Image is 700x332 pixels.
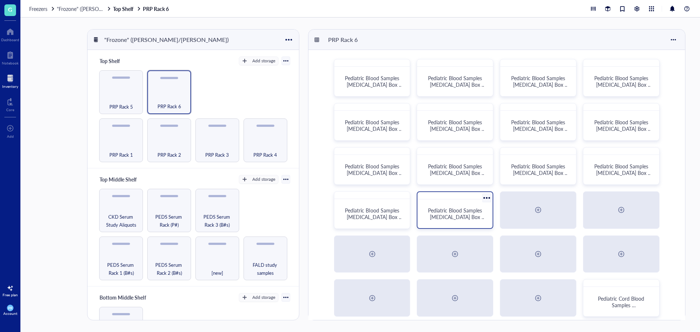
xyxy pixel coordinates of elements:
span: "Frozone" ([PERSON_NAME]/[PERSON_NAME]) [57,5,165,12]
div: Core [6,108,14,112]
span: Pediatric Blood Samples [MEDICAL_DATA] Box #121 [428,74,486,95]
div: Bottom Middle Shelf [96,292,149,302]
div: Dashboard [1,38,19,42]
span: Freezers [29,5,47,12]
span: PRP Rack 3 [205,151,229,159]
a: Notebook [2,49,19,65]
span: PEDS Serum Rack 1 (B#s) [102,261,140,277]
span: CKD Serum Study Aliquots [102,213,140,229]
span: Pediatric Cord Blood Samples [MEDICAL_DATA] Box #1 [592,295,650,315]
span: Pediatric Blood Samples [MEDICAL_DATA] Box #130 [511,163,569,183]
button: Add storage [239,293,279,302]
span: Pediatric Blood Samples [MEDICAL_DATA] Box #125 [428,118,486,139]
div: Top Middle Shelf [96,174,140,184]
button: Add storage [239,175,279,184]
div: PRP Rack 6 [325,34,369,46]
a: Freezers [29,5,55,12]
span: FALD study samples [247,261,284,277]
span: [new] [211,269,223,277]
span: Pediatric Blood Samples [MEDICAL_DATA] Box #128 [345,163,402,183]
div: Add storage [252,294,275,301]
span: Pediatric Blood Samples [MEDICAL_DATA] Box #133 [428,207,486,227]
span: Pediatric Blood Samples [MEDICAL_DATA] Box #120 [345,74,402,95]
span: PEDS Serum Rack (P#) [151,213,188,229]
span: Pediatric Blood Samples [MEDICAL_DATA] Box #122 [511,74,569,95]
div: Add storage [252,176,275,183]
span: PRP Rack 6 [157,102,181,110]
span: PEDS Serum Rack 3 (B#s) [199,213,236,229]
span: Pediatric Blood Samples [MEDICAL_DATA] Box #127 [594,118,652,139]
div: Free plan [3,293,18,297]
div: Inventory [2,84,18,89]
span: PRP Rack 4 [253,151,277,159]
a: "Frozone" ([PERSON_NAME]/[PERSON_NAME]) [57,5,112,12]
a: Inventory [2,73,18,89]
div: Add [7,134,14,138]
span: G [8,5,12,14]
a: Dashboard [1,26,19,42]
span: Pediatric Blood Samples [MEDICAL_DATA] Box #123 [594,74,652,95]
span: Pediatric Blood Samples [MEDICAL_DATA] Box #131 [594,163,652,183]
span: PEDS Serum Rack 2 (B#s) [151,261,188,277]
span: Pediatric Blood Samples [MEDICAL_DATA] Box #124 [345,118,402,139]
span: PRP Rack 2 [157,151,181,159]
a: Top ShelfPRP Rack 6 [113,5,170,12]
span: PR [8,306,12,310]
span: PRP Rack 5 [109,103,133,111]
div: Top Shelf [96,56,140,66]
span: Pediatric Blood Samples [MEDICAL_DATA] Box #129 [428,163,486,183]
div: Add storage [252,58,275,64]
button: Add storage [239,56,279,65]
a: Core [6,96,14,112]
span: PRP Rack 1 [109,151,133,159]
span: Pediatric Blood Samples [MEDICAL_DATA] Box #126 [511,118,569,139]
div: Notebook [2,61,19,65]
span: Pediatric Blood Samples [MEDICAL_DATA] Box #132 [345,207,402,227]
div: Account [3,311,17,316]
div: "Frozone" ([PERSON_NAME]/[PERSON_NAME]) [101,34,232,46]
